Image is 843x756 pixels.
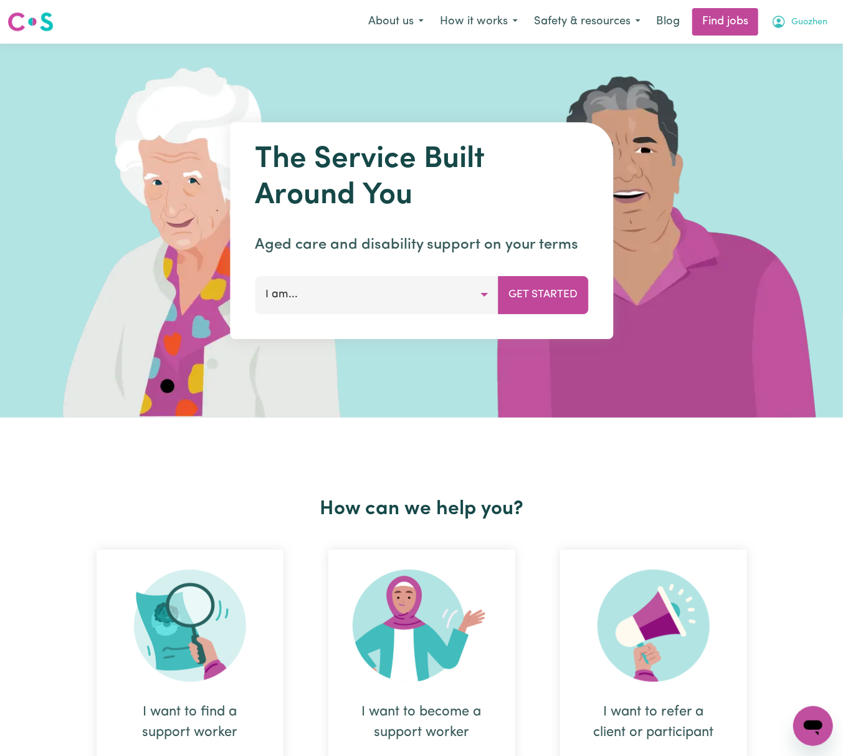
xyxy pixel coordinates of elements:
button: I am... [255,276,498,313]
iframe: Button to launch messaging window [793,706,833,746]
button: My Account [763,9,836,35]
img: Become Worker [353,570,491,682]
button: How it works [432,9,526,35]
img: Careseekers logo [7,11,54,33]
button: Safety & resources [526,9,649,35]
p: Aged care and disability support on your terms [255,234,588,256]
h1: The Service Built Around You [255,142,588,214]
div: I want to refer a client or participant [590,702,717,743]
button: Get Started [498,276,588,313]
div: I want to become a support worker [358,702,485,743]
img: Search [134,570,246,682]
a: Careseekers logo [7,7,54,36]
a: Blog [649,8,687,36]
span: Guozhen [791,16,827,29]
img: Refer [598,570,710,682]
h2: How can we help you? [74,497,769,521]
a: Find jobs [692,8,758,36]
button: About us [360,9,432,35]
div: I want to find a support worker [126,702,254,743]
